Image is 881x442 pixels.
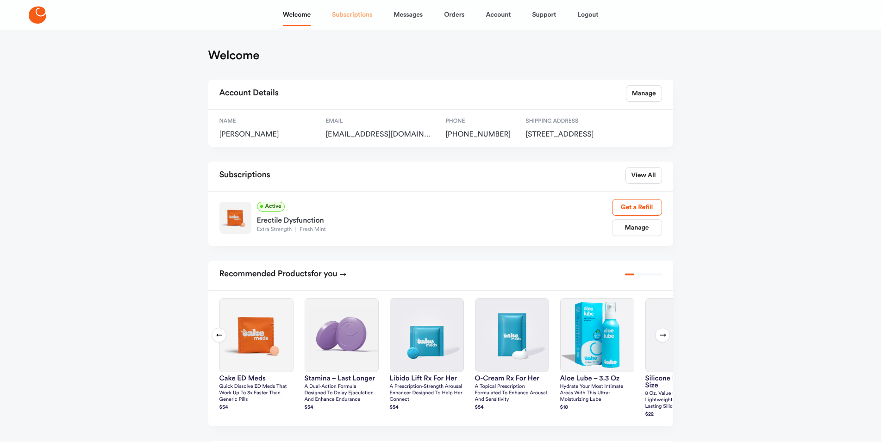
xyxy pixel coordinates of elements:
a: Support [532,4,556,26]
img: Extra Strength [219,202,251,234]
span: Extra Strength [257,227,296,232]
span: Fresh Mint [295,227,330,232]
h2: Recommended Products [219,266,347,283]
a: Welcome [283,4,311,26]
a: Aloe Lube – 3.3 ozAloe Lube – 3.3 ozHydrate your most intimate areas with this ultra-moisturizing... [560,298,634,412]
a: Orders [444,4,464,26]
h3: O-Cream Rx for Her [475,375,549,382]
div: Erectile Dysfunction [257,212,612,226]
span: Phone [446,117,514,125]
a: Messages [394,4,423,26]
p: A dual-action formula designed to delay ejaculation and enhance endurance [305,384,379,403]
strong: $ 54 [390,405,399,410]
a: Manage [626,85,662,102]
h3: Cake ED Meds [219,375,294,382]
h3: Stamina – Last Longer [305,375,379,382]
a: View All [625,167,662,184]
img: Aloe Lube – 3.3 oz [561,299,634,372]
a: Subscriptions [332,4,372,26]
p: A topical prescription formulated to enhance arousal and sensitivity [475,384,549,403]
h2: Account Details [219,85,279,102]
strong: $ 18 [560,405,568,410]
img: Stamina – Last Longer [305,299,378,372]
span: Shipping Address [526,117,625,125]
h3: Libido Lift Rx For Her [390,375,464,382]
a: Logout [577,4,598,26]
a: Get a Refill [612,199,662,216]
a: silicone lube – value sizesilicone lube – value size8 oz. Value size ultra lightweight, extremely... [645,298,719,419]
span: [PHONE_NUMBER] [446,130,514,139]
a: Libido Lift Rx For HerLibido Lift Rx For HerA prescription-strength arousal enhancer designed to ... [390,298,464,412]
span: Email [326,117,434,125]
img: Libido Lift Rx For Her [390,299,463,372]
h3: Aloe Lube – 3.3 oz [560,375,634,382]
a: Stamina – Last LongerStamina – Last LongerA dual-action formula designed to delay ejaculation and... [305,298,379,412]
h1: Welcome [208,48,260,63]
p: A prescription-strength arousal enhancer designed to help her connect [390,384,464,403]
strong: $ 22 [645,412,654,417]
a: Account [486,4,511,26]
span: 3141 Meadowwood St. NW, Massillon, US, 44646 [526,130,625,139]
a: Erectile DysfunctionExtra StrengthFresh Mint [257,212,612,234]
span: Active [257,202,285,212]
h3: silicone lube – value size [645,375,719,389]
span: for you [311,270,337,278]
p: Quick dissolve ED Meds that work up to 3x faster than generic pills [219,384,294,403]
img: O-Cream Rx for Her [475,299,549,372]
strong: $ 54 [475,405,484,410]
img: silicone lube – value size [646,299,719,372]
span: Name [219,117,314,125]
img: Cake ED Meds [220,299,293,372]
a: O-Cream Rx for HerO-Cream Rx for HerA topical prescription formulated to enhance arousal and sens... [475,298,549,412]
span: [PERSON_NAME] [219,130,314,139]
strong: $ 54 [219,405,228,410]
h2: Subscriptions [219,167,270,184]
p: Hydrate your most intimate areas with this ultra-moisturizing lube [560,384,634,403]
a: Manage [612,219,662,236]
a: Cake ED MedsCake ED MedsQuick dissolve ED Meds that work up to 3x faster than generic pills$54 [219,298,294,412]
p: 8 oz. Value size ultra lightweight, extremely long-lasting silicone formula [645,391,719,410]
strong: $ 54 [305,405,313,410]
span: rupertrick@gmail.com [326,130,434,139]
